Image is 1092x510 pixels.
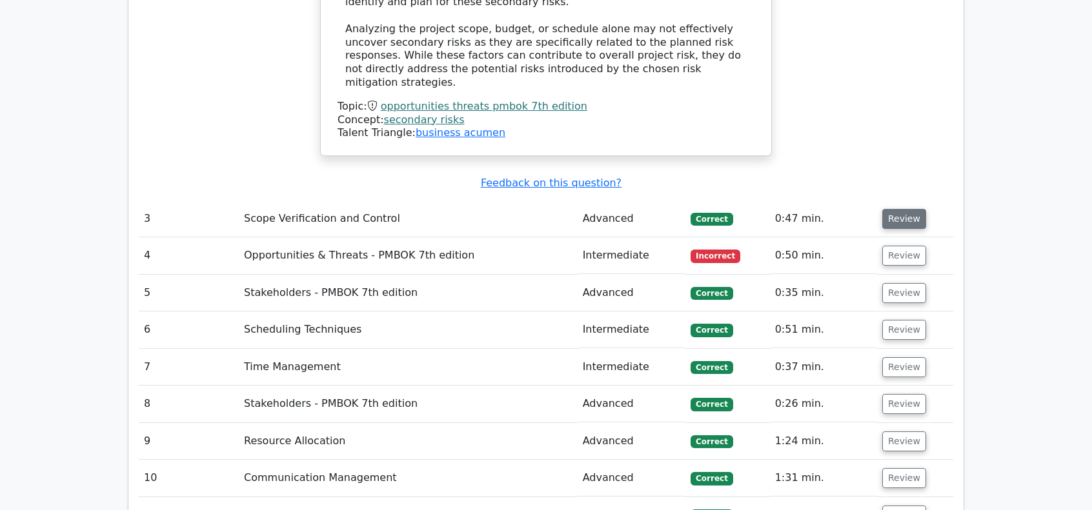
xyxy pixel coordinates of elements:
[416,126,505,139] a: business acumen
[691,213,733,226] span: Correct
[139,275,239,311] td: 5
[882,209,926,229] button: Review
[338,113,754,127] div: Concept:
[239,349,578,386] td: Time Management
[882,357,926,377] button: Review
[691,472,733,485] span: Correct
[239,275,578,311] td: Stakeholders - PMBOK 7th edition
[239,460,578,496] td: Communication Management
[882,283,926,303] button: Review
[578,275,686,311] td: Advanced
[882,394,926,414] button: Review
[770,460,877,496] td: 1:31 min.
[770,275,877,311] td: 0:35 min.
[239,386,578,422] td: Stakeholders - PMBOK 7th edition
[239,423,578,460] td: Resource Allocation
[691,287,733,300] span: Correct
[239,237,578,274] td: Opportunities & Threats - PMBOK 7th edition
[481,177,622,189] a: Feedback on this question?
[882,246,926,266] button: Review
[381,100,587,112] a: opportunities threats pmbok 7th edition
[770,386,877,422] td: 0:26 min.
[139,423,239,460] td: 9
[139,386,239,422] td: 8
[770,311,877,348] td: 0:51 min.
[770,237,877,274] td: 0:50 min.
[691,250,740,262] span: Incorrect
[384,113,465,126] a: secondary risks
[578,386,686,422] td: Advanced
[578,311,686,348] td: Intermediate
[578,460,686,496] td: Advanced
[691,361,733,374] span: Correct
[691,398,733,411] span: Correct
[139,237,239,274] td: 4
[338,100,754,113] div: Topic:
[691,324,733,337] span: Correct
[139,460,239,496] td: 10
[770,201,877,237] td: 0:47 min.
[578,349,686,386] td: Intermediate
[882,468,926,488] button: Review
[239,201,578,237] td: Scope Verification and Control
[578,201,686,237] td: Advanced
[139,311,239,348] td: 6
[770,349,877,386] td: 0:37 min.
[578,237,686,274] td: Intermediate
[882,320,926,340] button: Review
[239,311,578,348] td: Scheduling Techniques
[882,431,926,451] button: Review
[338,100,754,140] div: Talent Triangle:
[578,423,686,460] td: Advanced
[139,201,239,237] td: 3
[139,349,239,386] td: 7
[770,423,877,460] td: 1:24 min.
[691,435,733,448] span: Correct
